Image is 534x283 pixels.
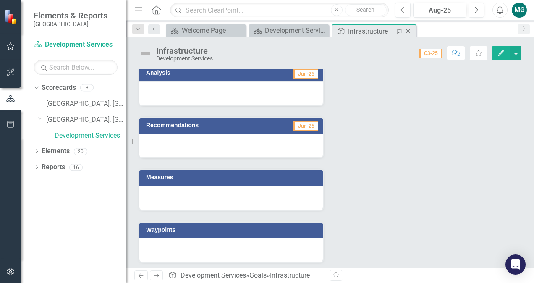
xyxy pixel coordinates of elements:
[146,174,319,181] h3: Measures
[146,227,319,233] h3: Waypoints
[42,147,70,156] a: Elements
[146,70,229,76] h3: Analysis
[34,40,118,50] a: Development Services
[249,271,267,279] a: Goals
[74,148,87,155] div: 20
[345,4,387,16] button: Search
[413,3,466,18] button: Aug-25
[181,271,246,279] a: Development Services
[416,5,463,16] div: Aug-25
[146,122,262,128] h3: Recommendations
[34,21,107,27] small: [GEOGRAPHIC_DATA]
[348,26,393,37] div: Infrastructure
[265,25,327,36] div: Development Services Department
[512,3,527,18] button: MG
[42,162,65,172] a: Reports
[182,25,243,36] div: Welcome Page
[505,254,526,275] div: Open Intercom Messenger
[251,25,327,36] a: Development Services Department
[356,6,374,13] span: Search
[55,131,126,141] a: Development Services
[34,10,107,21] span: Elements & Reports
[293,121,318,131] span: Jun-25
[168,25,243,36] a: Welcome Page
[156,46,213,55] div: Infrastructure
[80,84,94,92] div: 3
[293,69,318,79] span: Jun-25
[69,164,83,171] div: 16
[46,115,126,125] a: [GEOGRAPHIC_DATA], [GEOGRAPHIC_DATA] Strategic Plan
[170,3,389,18] input: Search ClearPoint...
[4,10,19,24] img: ClearPoint Strategy
[168,271,324,280] div: » »
[139,47,152,60] img: Not Defined
[34,60,118,75] input: Search Below...
[156,55,213,62] div: Development Services
[42,83,76,93] a: Scorecards
[46,99,126,109] a: [GEOGRAPHIC_DATA], [GEOGRAPHIC_DATA] Business Initiatives
[419,49,442,58] span: Q3-25
[270,271,310,279] div: Infrastructure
